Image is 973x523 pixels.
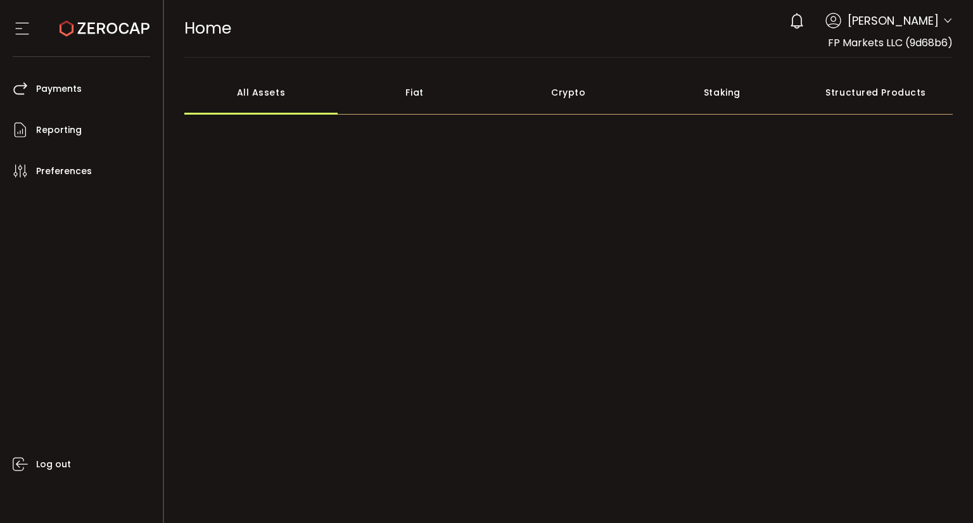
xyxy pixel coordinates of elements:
span: Preferences [36,162,92,180]
div: All Assets [184,70,338,115]
span: Reporting [36,121,82,139]
div: Structured Products [799,70,953,115]
span: FP Markets LLC (9d68b6) [828,35,953,50]
div: Crypto [492,70,645,115]
span: Home [184,17,231,39]
span: Payments [36,80,82,98]
span: Log out [36,455,71,474]
div: Fiat [338,70,492,115]
span: [PERSON_NAME] [848,12,939,29]
div: Staking [645,70,799,115]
